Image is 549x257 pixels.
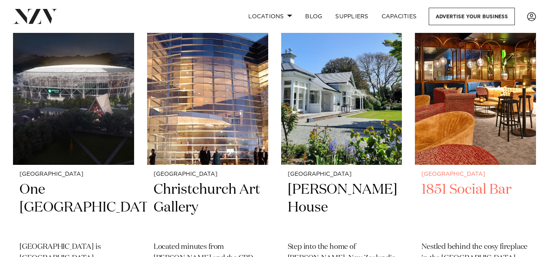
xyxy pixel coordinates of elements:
[20,181,128,235] h2: One [GEOGRAPHIC_DATA]
[288,181,396,235] h2: [PERSON_NAME] House
[13,2,134,164] img: Aerial view of One New Zealand Stadium at night
[20,171,128,177] small: [GEOGRAPHIC_DATA]
[13,9,57,24] img: nzv-logo.png
[375,8,423,25] a: Capacities
[154,171,262,177] small: [GEOGRAPHIC_DATA]
[154,181,262,235] h2: Christchurch Art Gallery
[242,8,299,25] a: Locations
[288,171,396,177] small: [GEOGRAPHIC_DATA]
[299,8,329,25] a: BLOG
[421,171,529,177] small: [GEOGRAPHIC_DATA]
[429,8,515,25] a: Advertise your business
[329,8,375,25] a: SUPPLIERS
[421,181,529,235] h2: 1851 Social Bar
